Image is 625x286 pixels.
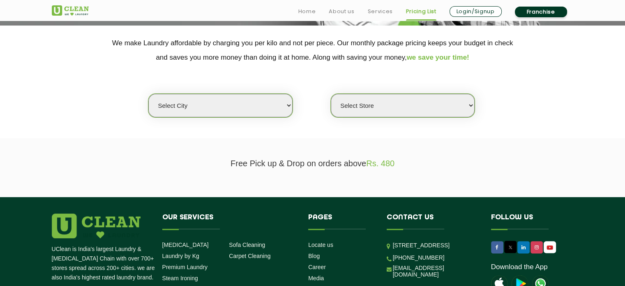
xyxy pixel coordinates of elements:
[387,214,479,229] h4: Contact us
[308,253,320,259] a: Blog
[52,214,141,238] img: logo.png
[367,7,392,16] a: Services
[308,214,374,229] h4: Pages
[308,264,326,270] a: Career
[407,53,469,61] span: we save your time!
[162,275,198,281] a: Steam Ironing
[52,5,89,16] img: UClean Laundry and Dry Cleaning
[308,242,333,248] a: Locate us
[162,264,208,270] a: Premium Laundry
[450,6,502,17] a: Login/Signup
[162,253,199,259] a: Laundry by Kg
[491,214,563,229] h4: Follow us
[298,7,316,16] a: Home
[366,159,394,168] span: Rs. 480
[329,7,354,16] a: About us
[393,254,445,261] a: [PHONE_NUMBER]
[393,265,479,278] a: [EMAIL_ADDRESS][DOMAIN_NAME]
[52,36,574,65] p: We make Laundry affordable by charging you per kilo and not per piece. Our monthly package pricin...
[229,242,265,248] a: Sofa Cleaning
[229,253,270,259] a: Carpet Cleaning
[515,7,567,17] a: Franchise
[393,241,479,250] p: [STREET_ADDRESS]
[162,242,209,248] a: [MEDICAL_DATA]
[52,159,574,168] p: Free Pick up & Drop on orders above
[491,263,548,271] a: Download the App
[544,243,555,252] img: UClean Laundry and Dry Cleaning
[162,214,296,229] h4: Our Services
[52,244,156,282] p: UClean is India's largest Laundry & [MEDICAL_DATA] Chain with over 700+ stores spread across 200+...
[308,275,324,281] a: Media
[406,7,436,16] a: Pricing List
